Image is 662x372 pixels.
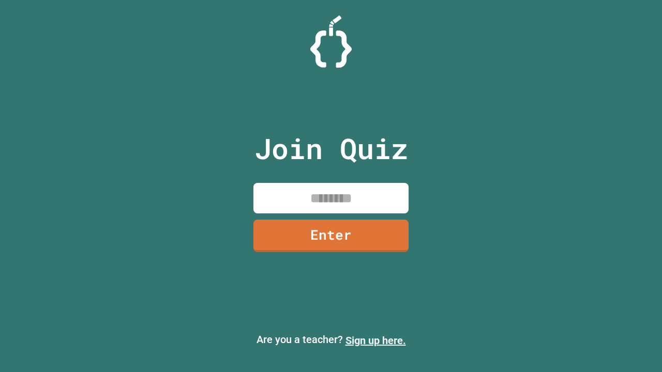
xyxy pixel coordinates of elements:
iframe: chat widget [619,331,652,362]
iframe: chat widget [576,286,652,330]
img: Logo.svg [310,16,352,68]
a: Sign up here. [345,334,406,347]
p: Join Quiz [254,127,408,170]
a: Enter [253,220,409,252]
p: Are you a teacher? [8,332,654,348]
